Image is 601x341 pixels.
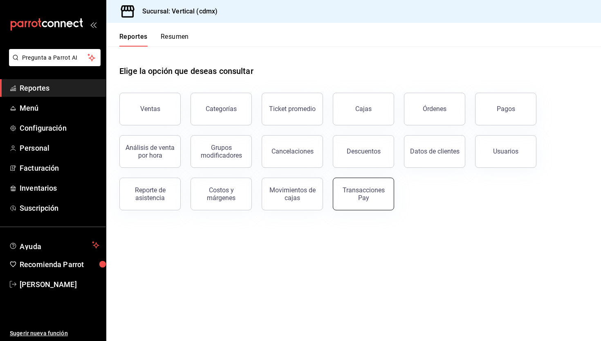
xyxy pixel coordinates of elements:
[493,147,518,155] div: Usuarios
[410,147,460,155] div: Datos de clientes
[20,123,99,134] span: Configuración
[125,186,175,202] div: Reporte de asistencia
[475,135,536,168] button: Usuarios
[262,93,323,125] button: Ticket promedio
[497,105,515,113] div: Pagos
[191,178,252,210] button: Costos y márgenes
[22,53,88,62] span: Pregunta a Parrot AI
[119,33,148,47] button: Reportes
[191,93,252,125] button: Categorías
[119,135,181,168] button: Análisis de venta por hora
[20,259,99,270] span: Recomienda Parrot
[475,93,536,125] button: Pagos
[119,65,253,77] h1: Elige la opción que deseas consultar
[119,33,189,47] div: navigation tabs
[20,203,99,214] span: Suscripción
[269,105,316,113] div: Ticket promedio
[206,105,237,113] div: Categorías
[20,240,89,250] span: Ayuda
[20,183,99,194] span: Inventarios
[262,135,323,168] button: Cancelaciones
[338,186,389,202] div: Transacciones Pay
[267,186,318,202] div: Movimientos de cajas
[333,93,394,125] a: Cajas
[20,82,99,94] span: Reportes
[262,178,323,210] button: Movimientos de cajas
[404,93,465,125] button: Órdenes
[333,178,394,210] button: Transacciones Pay
[355,104,372,114] div: Cajas
[347,147,381,155] div: Descuentos
[125,144,175,159] div: Análisis de venta por hora
[20,279,99,290] span: [PERSON_NAME]
[404,135,465,168] button: Datos de clientes
[20,103,99,114] span: Menú
[136,7,218,16] h3: Sucursal: Vertical (cdmx)
[119,93,181,125] button: Ventas
[119,178,181,210] button: Reporte de asistencia
[6,59,101,68] a: Pregunta a Parrot AI
[333,135,394,168] button: Descuentos
[191,135,252,168] button: Grupos modificadores
[9,49,101,66] button: Pregunta a Parrot AI
[90,21,96,28] button: open_drawer_menu
[161,33,189,47] button: Resumen
[423,105,446,113] div: Órdenes
[140,105,160,113] div: Ventas
[271,147,314,155] div: Cancelaciones
[10,329,99,338] span: Sugerir nueva función
[196,144,247,159] div: Grupos modificadores
[20,143,99,154] span: Personal
[196,186,247,202] div: Costos y márgenes
[20,163,99,174] span: Facturación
